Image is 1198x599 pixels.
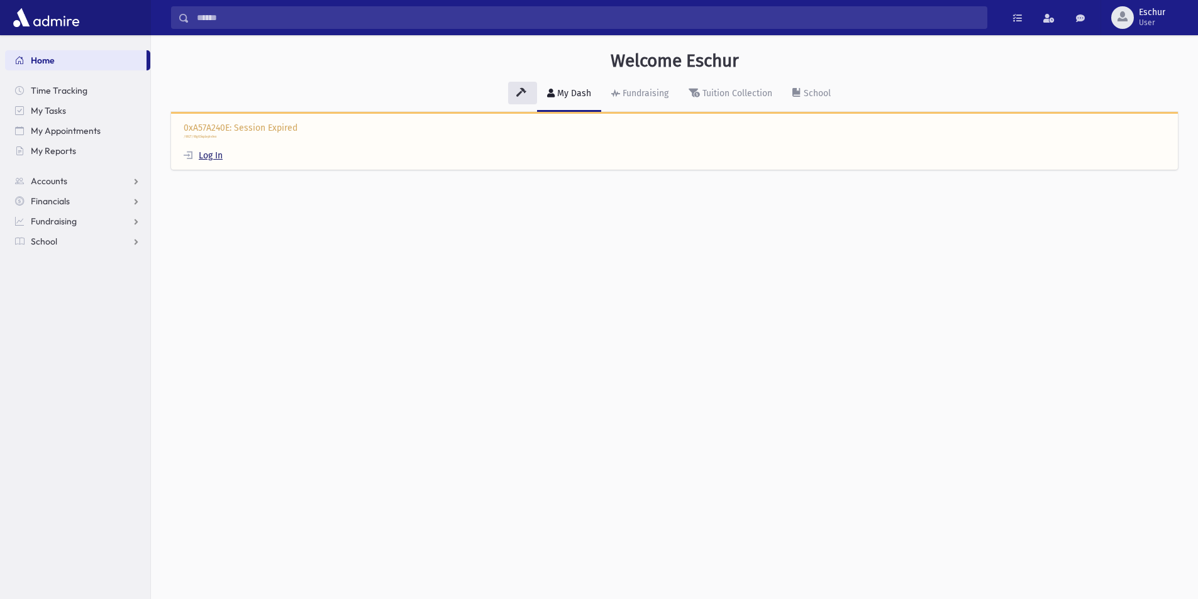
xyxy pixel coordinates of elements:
[700,88,772,99] div: Tuition Collection
[31,195,70,207] span: Financials
[5,191,150,211] a: Financials
[5,121,150,141] a: My Appointments
[555,88,591,99] div: My Dash
[31,216,77,227] span: Fundraising
[5,101,150,121] a: My Tasks
[184,150,223,161] a: Log In
[5,50,147,70] a: Home
[611,50,739,72] h3: Welcome Eschur
[31,105,66,116] span: My Tasks
[171,112,1178,170] div: 0xA57A240E: Session Expired
[5,141,150,161] a: My Reports
[31,236,57,247] span: School
[31,85,87,96] span: Time Tracking
[620,88,668,99] div: Fundraising
[31,175,67,187] span: Accounts
[5,211,150,231] a: Fundraising
[1139,18,1165,28] span: User
[10,5,82,30] img: AdmirePro
[782,77,841,112] a: School
[5,171,150,191] a: Accounts
[801,88,831,99] div: School
[5,231,150,251] a: School
[31,125,101,136] span: My Appointments
[5,80,150,101] a: Time Tracking
[679,77,782,112] a: Tuition Collection
[31,145,76,157] span: My Reports
[1139,8,1165,18] span: Eschur
[31,55,55,66] span: Home
[601,77,679,112] a: Fundraising
[189,6,987,29] input: Search
[184,135,1165,140] p: /WGT/WgtDisplayIndex
[537,77,601,112] a: My Dash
